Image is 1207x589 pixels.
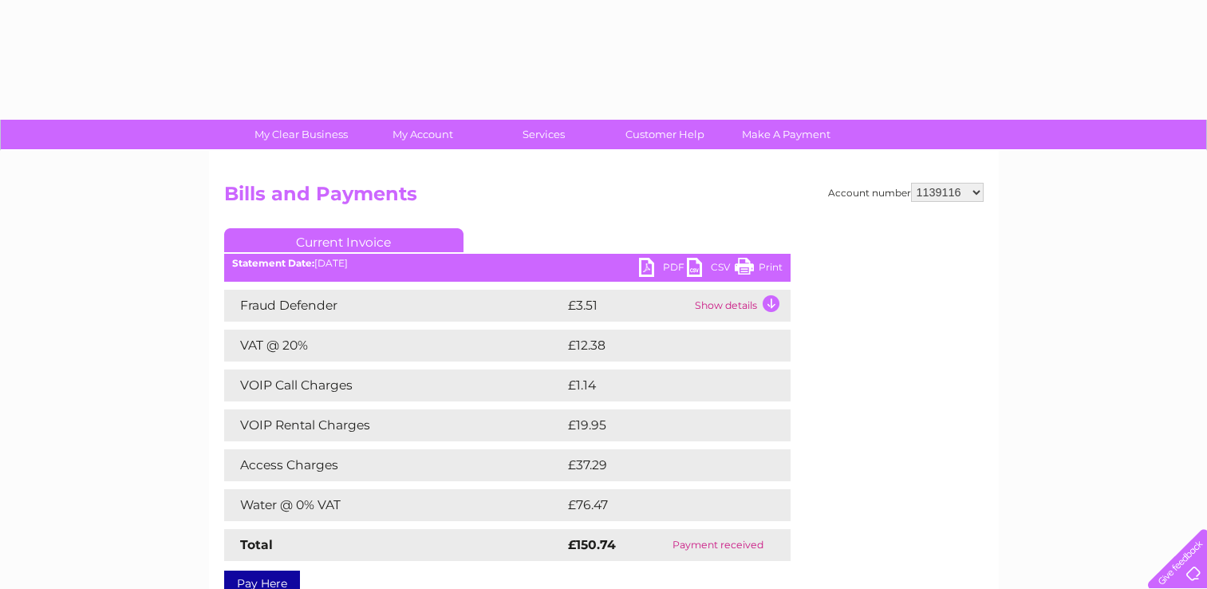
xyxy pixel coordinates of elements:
[564,489,758,521] td: £76.47
[478,120,609,149] a: Services
[568,537,616,552] strong: £150.74
[564,290,691,322] td: £3.51
[564,409,757,441] td: £19.95
[224,409,564,441] td: VOIP Rental Charges
[735,258,783,281] a: Print
[357,120,488,149] a: My Account
[232,257,314,269] b: Statement Date:
[687,258,735,281] a: CSV
[224,449,564,481] td: Access Charges
[224,370,564,401] td: VOIP Call Charges
[639,258,687,281] a: PDF
[564,449,758,481] td: £37.29
[224,258,791,269] div: [DATE]
[224,330,564,362] td: VAT @ 20%
[235,120,367,149] a: My Clear Business
[224,228,463,252] a: Current Invoice
[224,183,984,213] h2: Bills and Payments
[645,529,791,561] td: Payment received
[599,120,731,149] a: Customer Help
[828,183,984,202] div: Account number
[564,370,749,401] td: £1.14
[240,537,273,552] strong: Total
[224,290,564,322] td: Fraud Defender
[691,290,791,322] td: Show details
[224,489,564,521] td: Water @ 0% VAT
[564,330,757,362] td: £12.38
[720,120,852,149] a: Make A Payment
